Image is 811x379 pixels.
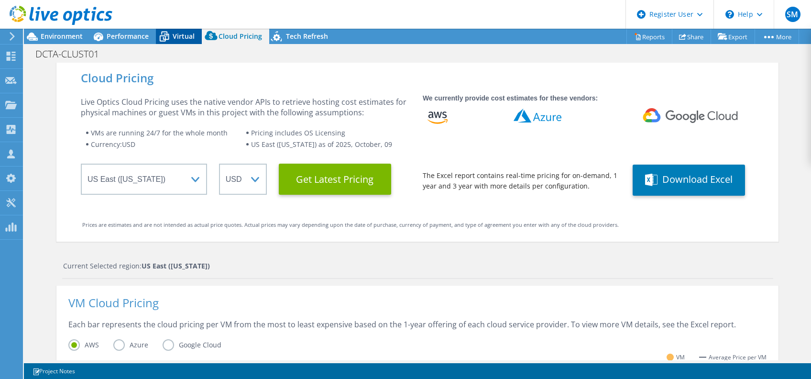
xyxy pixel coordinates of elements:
a: More [755,29,799,44]
label: AWS [68,339,113,351]
span: Pricing includes OS Licensing [251,128,345,137]
div: Cloud Pricing [81,73,754,83]
a: Project Notes [26,365,82,377]
span: SM [785,7,800,22]
div: The Excel report contains real-time pricing for on-demand, 1 year and 3 year with more details pe... [423,170,621,191]
h1: DCTA-CLUST01 [31,49,114,59]
span: Virtual [173,32,195,41]
span: VMs are running 24/7 for the whole month [91,128,228,137]
span: Tech Refresh [286,32,328,41]
button: Get Latest Pricing [279,164,391,195]
span: VM [676,352,685,363]
span: Average Price per VM [709,352,767,363]
span: US East ([US_STATE]) as of 2025, October, 09 [251,140,392,149]
span: Cloud Pricing [219,32,262,41]
button: Download Excel [633,165,745,196]
div: Prices are estimates and are not intended as actual price quotes. Actual prices may vary dependin... [82,220,753,230]
span: Performance [107,32,149,41]
svg: \n [725,10,734,19]
div: VM Cloud Pricing [68,298,767,319]
span: Environment [41,32,83,41]
strong: We currently provide cost estimates for these vendors: [423,94,598,102]
a: Share [672,29,711,44]
strong: US East ([US_STATE]) [142,261,210,270]
label: Google Cloud [163,339,236,351]
a: Reports [626,29,672,44]
label: Azure [113,339,163,351]
a: Export [711,29,755,44]
span: Currency: USD [91,140,135,149]
div: Live Optics Cloud Pricing uses the native vendor APIs to retrieve hosting cost estimates for phys... [81,97,411,118]
div: Each bar represents the cloud pricing per VM from the most to least expensive based on the 1-year... [68,319,767,339]
div: Current Selected region: [63,261,773,271]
